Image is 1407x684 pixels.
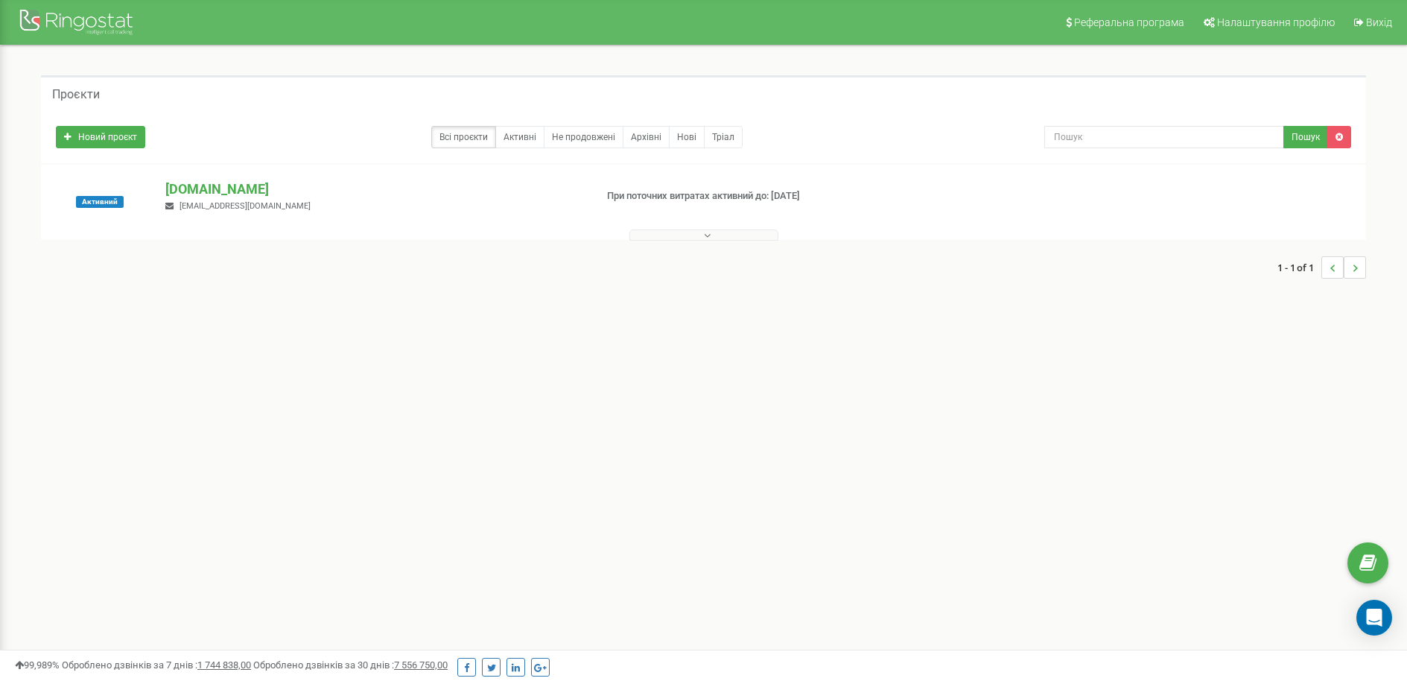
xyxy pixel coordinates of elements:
[1074,16,1184,28] span: Реферальна програма
[1356,600,1392,636] div: Open Intercom Messenger
[431,126,496,148] a: Всі проєкти
[1217,16,1335,28] span: Налаштування профілю
[56,126,145,148] a: Новий проєкт
[1277,241,1366,294] nav: ...
[253,659,448,671] span: Оброблено дзвінків за 30 днів :
[15,659,60,671] span: 99,989%
[62,659,251,671] span: Оброблено дзвінків за 7 днів :
[607,189,914,203] p: При поточних витратах активний до: [DATE]
[704,126,743,148] a: Тріал
[165,180,582,199] p: [DOMAIN_NAME]
[495,126,544,148] a: Активні
[394,659,448,671] u: 7 556 750,00
[623,126,670,148] a: Архівні
[1283,126,1328,148] button: Пошук
[76,196,124,208] span: Активний
[52,88,100,101] h5: Проєкти
[1277,256,1321,279] span: 1 - 1 of 1
[669,126,705,148] a: Нові
[1044,126,1284,148] input: Пошук
[1366,16,1392,28] span: Вихід
[544,126,623,148] a: Не продовжені
[197,659,251,671] u: 1 744 838,00
[180,201,311,211] span: [EMAIL_ADDRESS][DOMAIN_NAME]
